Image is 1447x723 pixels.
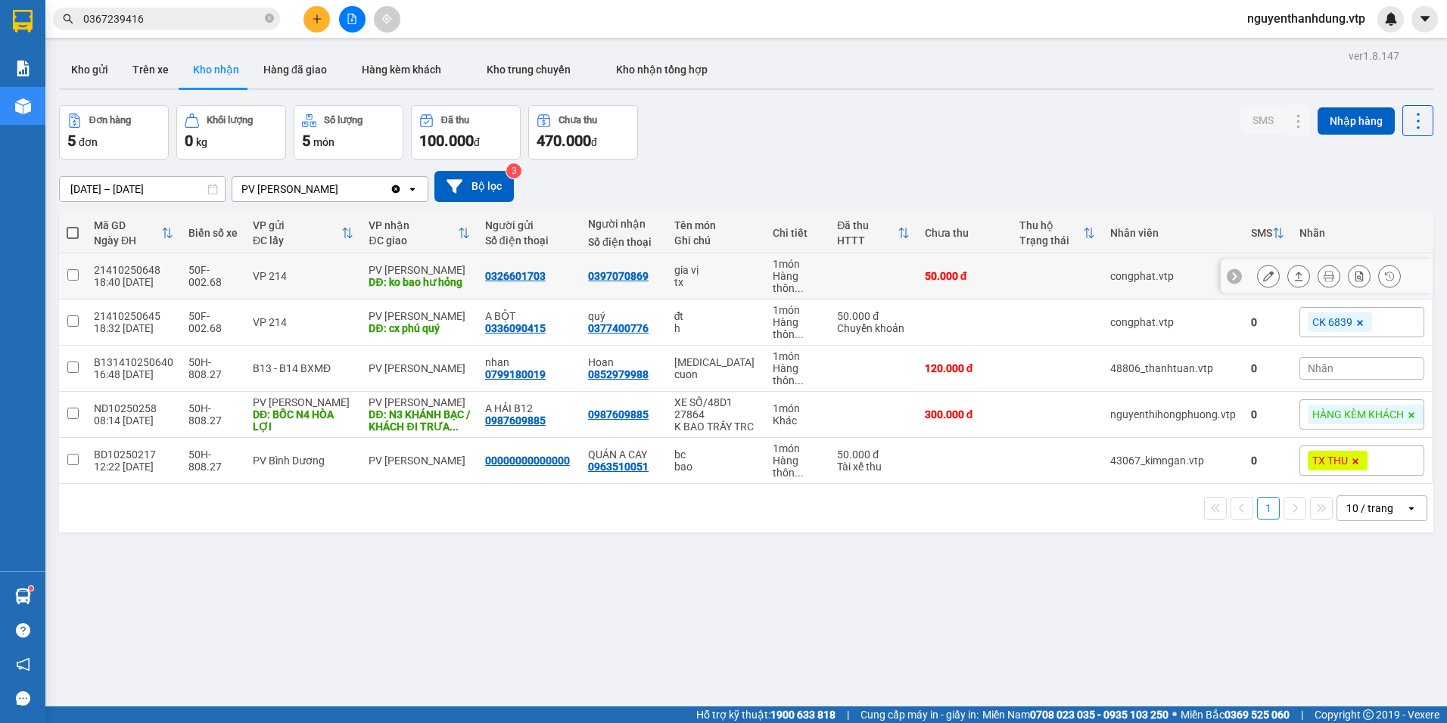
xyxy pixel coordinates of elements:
[773,362,822,386] div: Hàng thông thường
[94,356,173,368] div: B131410250640
[674,310,758,322] div: đt
[1181,706,1290,723] span: Miền Bắc
[1405,502,1417,514] svg: open
[982,706,1168,723] span: Miền Nam
[674,448,758,461] div: bc
[450,420,459,433] span: ...
[1019,234,1083,247] div: Trạng thái
[94,310,173,322] div: 21410250645
[253,362,353,374] div: B13 - B14 BXMĐ
[829,213,916,253] th: Toggle SortBy
[674,276,758,288] div: tx
[528,105,638,160] button: Chưa thu470.000đ
[16,623,30,638] span: question-circle
[1312,408,1404,421] span: HÀNG KÈM KHÁCH
[253,316,353,328] div: VP 214
[15,588,31,604] img: warehouse-icon
[674,219,758,231] div: Tên món
[1235,9,1377,28] span: nguyenthanhdung.vtp
[253,396,353,408] div: PV [PERSON_NAME]
[1251,227,1272,239] div: SMS
[1301,706,1303,723] span: |
[674,234,758,247] div: Ghi chú
[313,136,335,148] span: món
[1257,497,1280,520] button: 1
[1251,408,1284,420] div: 0
[795,328,804,340] span: ...
[485,310,573,322] div: A BỘT
[406,183,419,195] svg: open
[559,115,597,126] div: Chưa thu
[176,105,286,160] button: Khối lượng0kg
[770,709,836,721] strong: 1900 633 818
[485,455,570,467] div: 00000000000000
[434,171,514,202] button: Bộ lọc
[674,264,758,276] div: gia vị
[485,414,546,427] div: 0987609885
[1349,48,1399,64] div: ver 1.8.147
[1225,709,1290,721] strong: 0369 525 060
[773,402,822,414] div: 1 món
[94,461,173,473] div: 12:22 [DATE]
[837,310,909,322] div: 50.000 đ
[773,227,822,239] div: Chi tiết
[925,408,1004,420] div: 300.000 đ
[847,706,849,723] span: |
[347,14,357,24] span: file-add
[837,219,897,231] div: Đã thu
[86,213,181,253] th: Toggle SortBy
[1110,362,1236,374] div: 48806_thanhtuan.vtp
[837,322,909,334] div: Chuyển khoản
[506,163,521,178] sup: 3
[795,467,804,479] span: ...
[15,98,31,114] img: warehouse-icon
[1346,501,1393,516] div: 10 / trang
[674,356,758,368] div: tham
[773,304,822,316] div: 1 món
[361,213,477,253] th: Toggle SortBy
[312,14,322,24] span: plus
[588,461,649,473] div: 0963510051
[487,64,571,76] span: Kho trung chuyển
[94,219,161,231] div: Mã GD
[369,276,469,288] div: DĐ: ko bao hư hỏng
[188,310,238,334] div: 50F-002.68
[369,396,469,408] div: PV [PERSON_NAME]
[188,227,238,239] div: Biển số xe
[485,322,546,334] div: 0336090415
[16,657,30,672] span: notification
[94,322,173,334] div: 18:32 [DATE]
[253,234,341,247] div: ĐC lấy
[188,402,238,427] div: 50H-808.27
[253,455,353,467] div: PV Bình Dương
[773,316,822,340] div: Hàng thông thường
[1110,455,1236,467] div: 43067_kimngan.vtp
[181,51,251,88] button: Kho nhận
[441,115,469,126] div: Đã thu
[294,105,403,160] button: Số lượng5món
[303,6,330,33] button: plus
[339,6,366,33] button: file-add
[1287,265,1310,287] div: Giao hàng
[588,408,649,420] div: 0987609885
[860,706,979,723] span: Cung cấp máy in - giấy in:
[369,264,469,276] div: PV [PERSON_NAME]
[265,14,274,23] span: close-circle
[390,183,402,195] svg: Clear value
[1172,712,1177,718] span: ⚪️
[588,368,649,380] div: 0852979988
[674,461,758,473] div: bao
[537,132,591,150] span: 470.000
[94,368,173,380] div: 16:48 [DATE]
[188,448,238,473] div: 50H-808.27
[696,706,836,723] span: Hỗ trợ kỹ thuật:
[245,213,361,253] th: Toggle SortBy
[253,408,353,433] div: DĐ: BỐC N4 HÒA LỢI
[485,270,546,282] div: 0326601703
[63,14,73,24] span: search
[188,356,238,380] div: 50H-808.27
[795,374,804,386] span: ...
[188,264,238,288] div: 50F-002.68
[253,219,341,231] div: VP gửi
[94,448,173,461] div: BD10250217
